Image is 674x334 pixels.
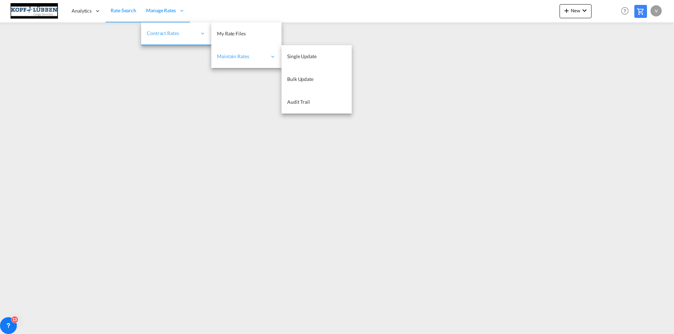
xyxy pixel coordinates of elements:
[562,8,589,13] span: New
[619,5,631,17] span: Help
[282,45,352,68] a: Single Update
[217,30,246,36] span: My Rate Files
[147,30,197,37] span: Contract Rates
[287,76,313,82] span: Bulk Update
[282,91,352,114] a: Audit Trail
[282,68,352,91] a: Bulk Update
[141,22,211,45] div: Contract Rates
[72,7,92,14] span: Analytics
[217,53,267,60] span: Maintain Rates
[287,53,317,59] span: Single Update
[211,22,282,45] a: My Rate Files
[650,5,662,16] div: v
[11,3,58,19] img: 25cf3bb0aafc11ee9c4fdbd399af7748.JPG
[287,99,310,105] span: Audit Trail
[111,7,136,13] span: Rate Search
[146,7,176,14] span: Manage Rates
[562,6,571,15] md-icon: icon-plus 400-fg
[619,5,634,18] div: Help
[211,45,282,68] div: Maintain Rates
[560,4,592,18] button: icon-plus 400-fgNewicon-chevron-down
[580,6,589,15] md-icon: icon-chevron-down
